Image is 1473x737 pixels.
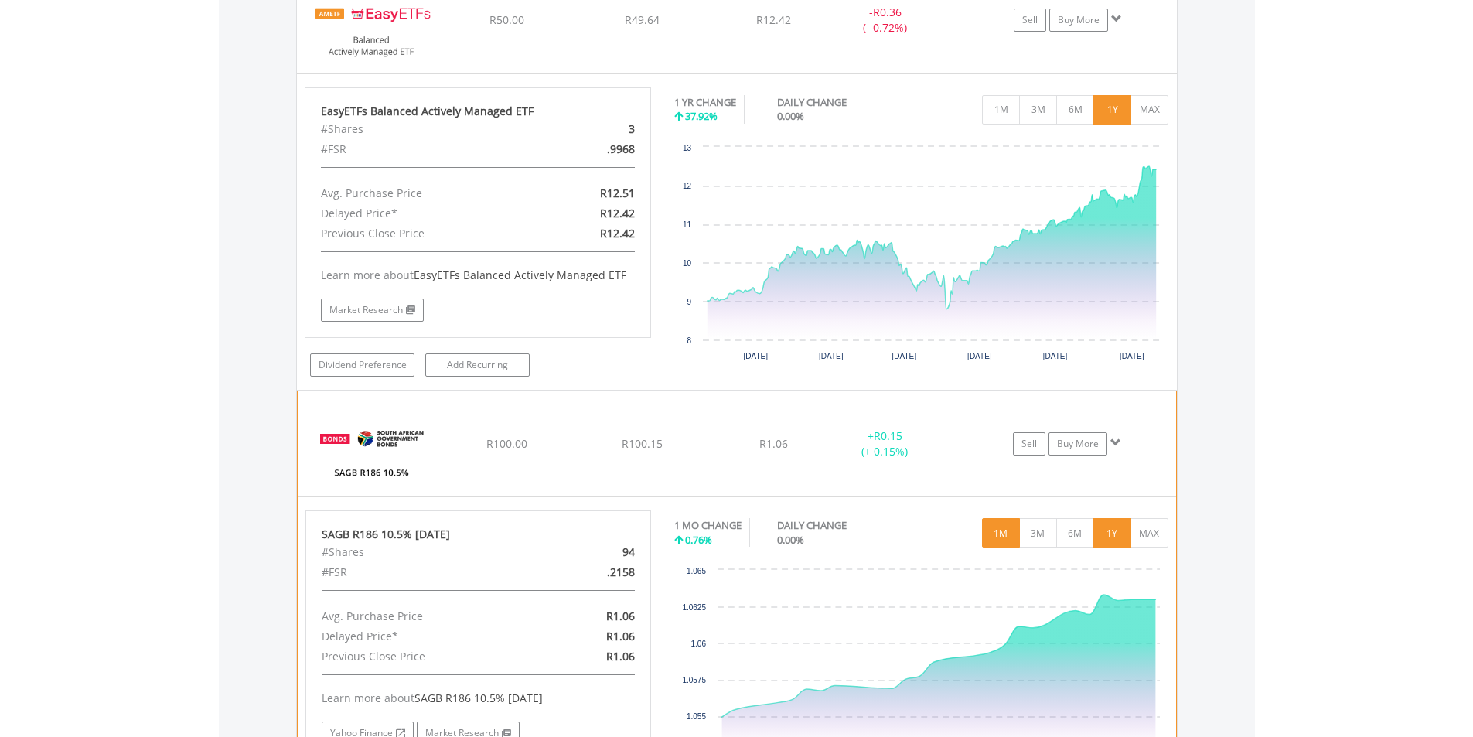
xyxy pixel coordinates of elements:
[1013,432,1045,456] a: Sell
[682,603,706,612] text: 1.0625
[683,220,692,229] text: 11
[322,691,636,706] div: Learn more about
[425,353,530,377] a: Add Recurring
[892,352,916,360] text: [DATE]
[759,436,788,451] span: R1.06
[309,203,534,223] div: Delayed Price*
[982,95,1020,125] button: 1M
[687,298,691,306] text: 9
[534,119,646,139] div: 3
[1130,518,1168,548] button: MAX
[1049,9,1108,32] a: Buy More
[687,712,706,721] text: 1.055
[1019,95,1057,125] button: 3M
[687,336,691,345] text: 8
[1093,95,1131,125] button: 1Y
[622,436,663,451] span: R100.15
[534,562,646,582] div: .2158
[674,95,736,110] div: 1 YR CHANGE
[321,104,635,119] div: EasyETFs Balanced Actively Managed ETF
[777,518,901,533] div: DAILY CHANGE
[310,353,414,377] a: Dividend Preference
[1093,518,1131,548] button: 1Y
[309,183,534,203] div: Avg. Purchase Price
[309,139,534,159] div: #FSR
[1130,95,1168,125] button: MAX
[682,676,706,684] text: 1.0575
[1056,95,1094,125] button: 6M
[1043,352,1068,360] text: [DATE]
[606,609,635,623] span: R1.06
[777,533,804,547] span: 0.00%
[600,206,635,220] span: R12.42
[310,626,534,647] div: Delayed Price*
[414,268,626,282] span: EasyETFs Balanced Actively Managed ETF
[309,223,534,244] div: Previous Close Price
[310,542,534,562] div: #Shares
[982,518,1020,548] button: 1M
[683,259,692,268] text: 10
[310,606,534,626] div: Avg. Purchase Price
[756,12,791,27] span: R12.42
[322,527,636,542] div: SAGB R186 10.5% [DATE]
[321,299,424,322] a: Market Research
[310,562,534,582] div: #FSR
[1019,518,1057,548] button: 3M
[683,182,692,190] text: 12
[674,139,1169,371] div: Chart. Highcharts interactive chart.
[874,428,902,443] span: R0.15
[819,352,844,360] text: [DATE]
[777,95,901,110] div: DAILY CHANGE
[600,186,635,200] span: R12.51
[489,12,524,27] span: R50.00
[486,436,527,451] span: R100.00
[691,640,707,648] text: 1.06
[777,109,804,123] span: 0.00%
[600,226,635,241] span: R12.42
[625,12,660,27] span: R49.64
[606,649,635,664] span: R1.06
[606,629,635,643] span: R1.06
[687,567,706,575] text: 1.065
[1014,9,1046,32] a: Sell
[305,411,438,493] img: EQU.ZA.R186.png
[685,533,712,547] span: 0.76%
[414,691,543,705] span: SAGB R186 10.5% [DATE]
[1056,518,1094,548] button: 6M
[534,542,646,562] div: 94
[1120,352,1144,360] text: [DATE]
[310,647,534,667] div: Previous Close Price
[1048,432,1107,456] a: Buy More
[674,518,742,533] div: 1 MO CHANGE
[873,5,902,19] span: R0.36
[309,119,534,139] div: #Shares
[321,268,635,283] div: Learn more about
[827,428,943,459] div: + (+ 0.15%)
[743,352,768,360] text: [DATE]
[827,5,944,36] div: - (- 0.72%)
[685,109,718,123] span: 37.92%
[534,139,646,159] div: .9968
[967,352,992,360] text: [DATE]
[674,139,1168,371] svg: Interactive chart
[683,144,692,152] text: 13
